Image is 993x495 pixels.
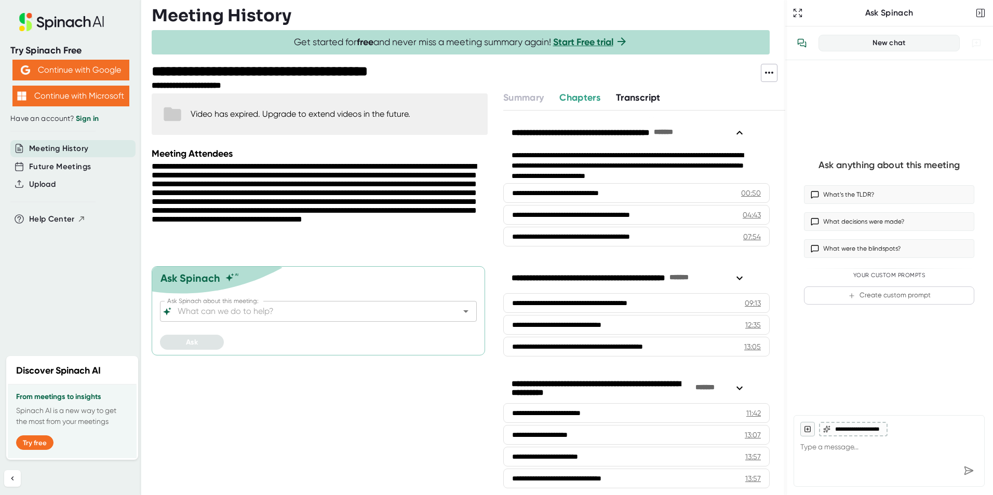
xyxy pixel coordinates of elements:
[743,231,761,242] div: 07:54
[559,92,600,103] span: Chapters
[616,92,661,103] span: Transcript
[791,33,812,53] button: View conversation history
[616,91,661,105] button: Transcript
[152,6,291,25] h3: Meeting History
[10,45,131,57] div: Try Spinach Free
[160,272,220,284] div: Ask Spinach
[29,213,86,225] button: Help Center
[805,8,973,18] div: Ask Spinach
[959,461,978,480] div: Send message
[804,239,974,258] button: What were the blindspots?
[294,36,628,48] span: Get started for and never miss a meeting summary again!
[503,91,544,105] button: Summary
[745,430,761,440] div: 13:07
[745,473,761,484] div: 13:57
[745,320,761,330] div: 12:35
[503,92,544,103] span: Summary
[973,6,988,20] button: Close conversation sidebar
[559,91,600,105] button: Chapters
[818,159,960,171] div: Ask anything about this meeting
[745,298,761,308] div: 09:13
[76,114,99,123] a: Sign in
[10,114,131,123] div: Have an account?
[16,364,101,378] h2: Discover Spinach AI
[357,36,373,48] b: free
[790,6,805,20] button: Expand to Ask Spinach page
[741,188,761,198] div: 00:50
[176,304,443,319] input: What can we do to help?
[12,86,129,106] button: Continue with Microsoft
[746,408,761,418] div: 11:42
[804,212,974,231] button: What decisions were made?
[29,161,91,173] button: Future Meetings
[160,335,224,350] button: Ask
[553,36,613,48] a: Start Free trial
[459,304,473,319] button: Open
[152,148,490,159] div: Meeting Attendees
[29,213,75,225] span: Help Center
[744,341,761,352] div: 13:05
[186,338,198,347] span: Ask
[29,143,88,155] button: Meeting History
[804,272,974,279] div: Your Custom Prompts
[804,185,974,204] button: What’s the TLDR?
[29,178,56,190] button: Upload
[21,65,30,75] img: Aehbyd4JwY73AAAAAElFTkSuQmCC
[825,38,953,48] div: New chat
[804,286,974,305] button: Create custom prompt
[745,451,761,462] div: 13:57
[16,405,128,427] p: Spinach AI is a new way to get the most from your meetings
[191,109,410,119] div: Video has expired. Upgrade to extend videos in the future.
[12,60,129,80] button: Continue with Google
[16,393,128,401] h3: From meetings to insights
[743,210,761,220] div: 04:43
[4,470,21,487] button: Collapse sidebar
[16,435,53,450] button: Try free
